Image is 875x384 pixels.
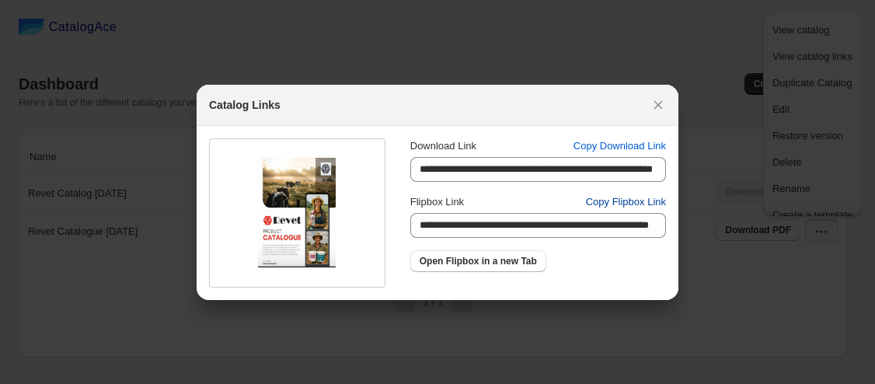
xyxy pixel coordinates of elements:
h2: Catalog Links [209,97,281,113]
span: Copy Flipbox Link [586,194,666,210]
span: Copy Download Link [573,138,666,154]
span: Open Flipbox in a new Tab [420,255,537,267]
span: Download Link [410,140,476,152]
img: thumbImage [258,158,336,267]
span: Flipbox Link [410,196,464,208]
button: Copy Flipbox Link [577,190,675,215]
button: Copy Download Link [564,134,675,159]
a: Open Flipbox in a new Tab [410,250,546,272]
